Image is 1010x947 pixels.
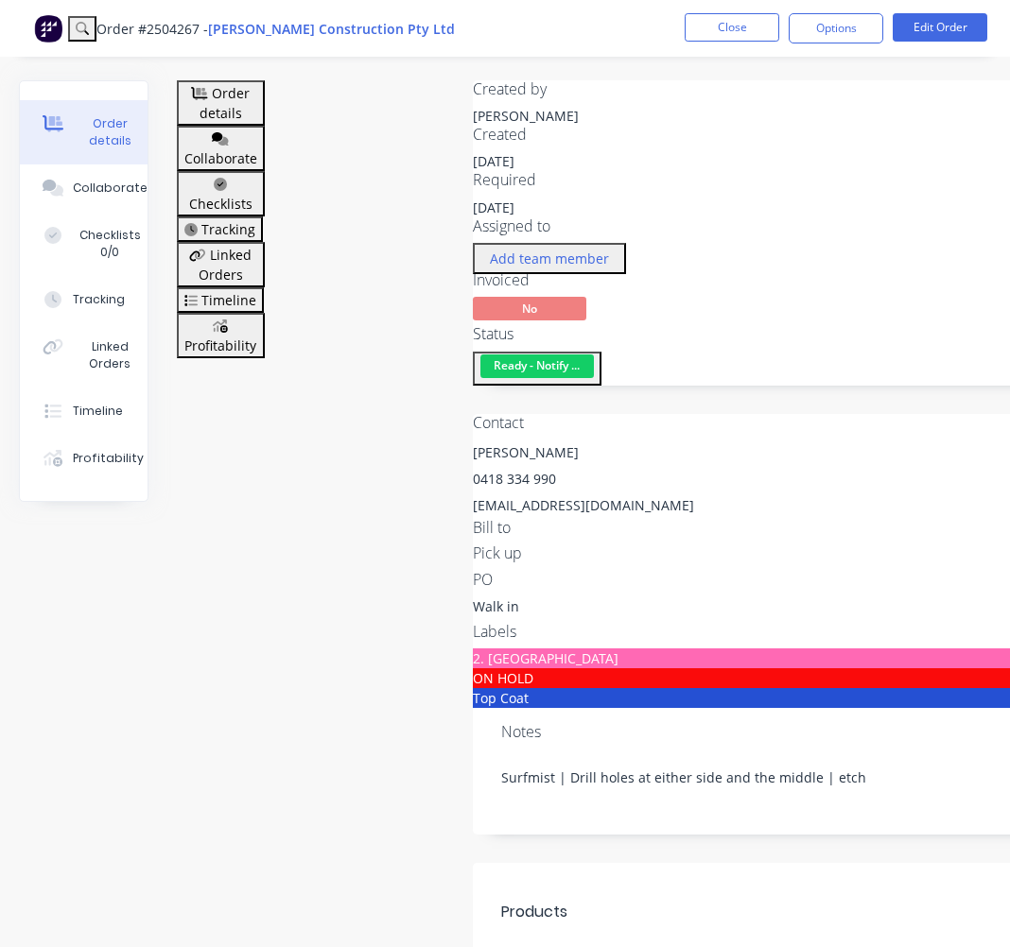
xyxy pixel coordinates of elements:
button: Ready - Notify ... [473,352,601,386]
div: Products [501,901,567,923]
div: Linked Orders [73,338,148,372]
div: Tracking [73,291,125,308]
button: Linked Orders [20,323,148,387]
span: [DATE] [473,198,514,216]
button: Profitability [20,435,148,482]
button: Tracking [20,276,148,323]
a: [PERSON_NAME] Construction Pty Ltd [208,20,455,38]
div: Profitability [73,450,144,467]
span: Order #2504267 - [96,20,208,38]
button: Close [685,13,779,42]
div: Checklists 0/0 [73,227,148,261]
button: Timeline [20,387,148,435]
button: Order details [20,100,148,164]
button: Checklists [177,171,265,216]
img: Factory [34,14,62,43]
button: Collaborate [20,164,148,212]
div: Walk in [473,596,709,623]
span: No [473,297,586,320]
button: Timeline [177,287,264,313]
div: Collaborate [73,180,148,197]
button: Linked Orders [177,242,265,287]
span: [DATE] [473,152,514,170]
button: Collaborate [177,126,265,171]
button: Order details [177,80,265,126]
button: Options [789,13,883,43]
button: Add team member [480,246,619,271]
button: Tracking [177,216,263,242]
button: Checklists 0/0 [20,212,148,276]
button: Profitability [177,313,265,358]
button: Add team member [473,243,627,274]
div: Timeline [73,403,123,420]
div: Order details [73,115,148,149]
button: Edit Order [893,13,987,42]
span: Ready - Notify ... [480,354,594,378]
